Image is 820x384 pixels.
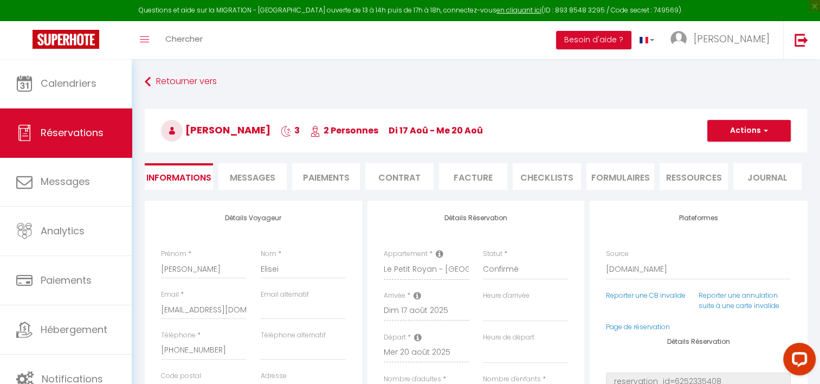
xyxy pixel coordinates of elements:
[365,163,434,190] li: Contrat
[260,249,276,259] label: Nom
[439,163,507,190] li: Facture
[660,163,728,190] li: Ressources
[586,163,655,190] li: FORMULAIRES
[230,171,275,184] span: Messages
[699,291,779,310] a: Reporter une annulation suite à une carte invalide
[707,120,791,142] button: Actions
[496,5,541,15] a: en cliquant ici
[310,124,378,137] span: 2 Personnes
[41,126,104,139] span: Réservations
[694,32,770,46] span: [PERSON_NAME]
[260,371,286,381] label: Adresse
[384,249,428,259] label: Appartement
[556,31,631,49] button: Besoin d'aide ?
[165,33,203,44] span: Chercher
[161,214,346,222] h4: Détails Voyageur
[33,30,99,49] img: Super Booking
[145,163,213,190] li: Informations
[41,76,96,90] span: Calendriers
[260,330,325,341] label: Téléphone alternatif
[670,31,687,47] img: ...
[483,291,530,301] label: Heure d'arrivée
[513,163,581,190] li: CHECKLISTS
[606,214,791,222] h4: Plateformes
[161,330,196,341] label: Téléphone
[145,72,807,92] a: Retourner vers
[384,332,406,343] label: Départ
[606,322,670,331] a: Page de réservation
[606,291,686,300] a: Reporter une CB invalide
[161,123,270,137] span: [PERSON_NAME]
[157,21,211,59] a: Chercher
[161,290,179,300] label: Email
[384,291,405,301] label: Arrivée
[41,323,107,336] span: Hébergement
[606,249,629,259] label: Source
[483,332,534,343] label: Heure de départ
[161,371,201,381] label: Code postal
[161,249,186,259] label: Prénom
[41,175,90,188] span: Messages
[774,338,820,384] iframe: LiveChat chat widget
[483,249,502,259] label: Statut
[41,224,85,238] span: Analytics
[292,163,360,190] li: Paiements
[281,124,300,137] span: 3
[260,290,308,300] label: Email alternatif
[41,273,92,287] span: Paiements
[662,21,783,59] a: ... [PERSON_NAME]
[384,214,569,222] h4: Détails Réservation
[389,124,483,137] span: di 17 Aoû - me 20 Aoû
[795,33,808,47] img: logout
[733,163,802,190] li: Journal
[606,338,791,345] h4: Détails Réservation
